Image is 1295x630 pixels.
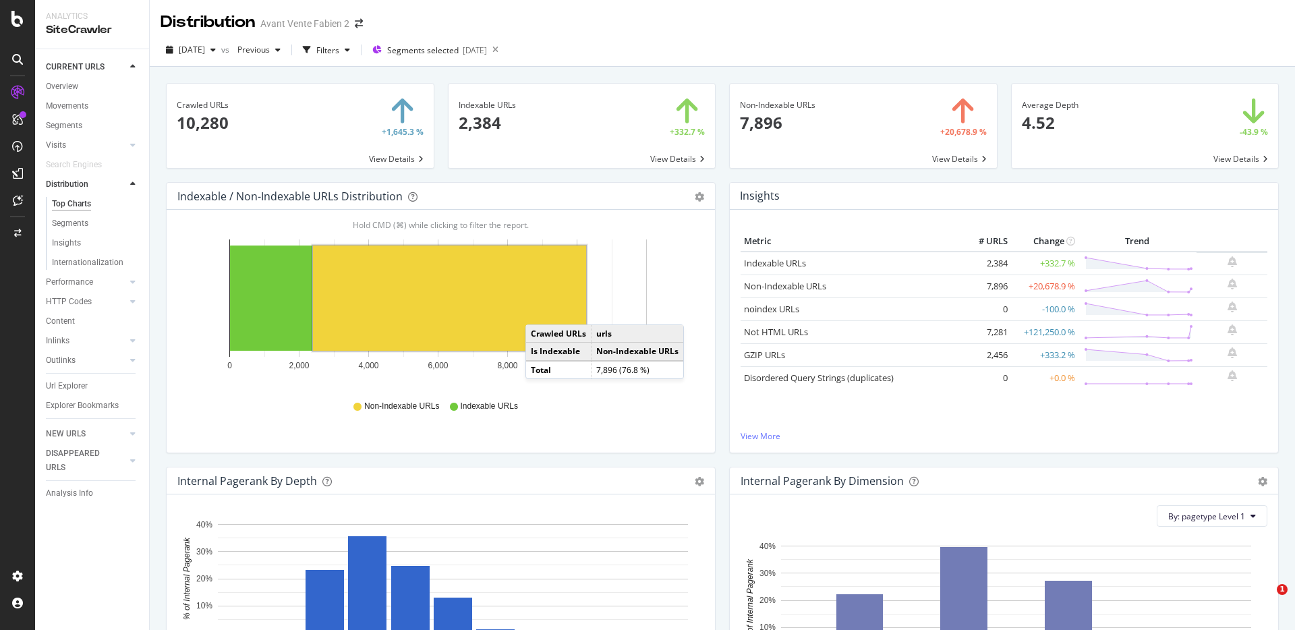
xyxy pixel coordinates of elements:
[227,361,232,370] text: 0
[46,295,126,309] a: HTTP Codes
[526,325,592,343] td: Crawled URLs
[46,314,140,328] a: Content
[46,427,126,441] a: NEW URLS
[46,22,138,38] div: SiteCrawler
[759,542,776,551] text: 40%
[52,236,81,250] div: Insights
[759,569,776,578] text: 30%
[1011,252,1078,275] td: +332.7 %
[232,44,270,55] span: Previous
[358,361,378,370] text: 4,000
[46,158,102,172] div: Search Engines
[1228,256,1237,267] div: bell-plus
[1228,347,1237,358] div: bell-plus
[297,39,355,61] button: Filters
[46,177,126,192] a: Distribution
[497,361,517,370] text: 8,000
[46,158,115,172] a: Search Engines
[46,314,75,328] div: Content
[177,474,317,488] div: Internal Pagerank by Depth
[46,486,93,500] div: Analysis Info
[196,602,212,611] text: 10%
[1011,297,1078,320] td: -100.0 %
[179,44,205,55] span: 2025 Sep. 12th
[52,197,140,211] a: Top Charts
[1011,366,1078,389] td: +0.0 %
[1011,231,1078,252] th: Change
[52,217,140,231] a: Segments
[46,447,114,475] div: DISAPPEARED URLS
[46,119,140,133] a: Segments
[196,547,212,556] text: 30%
[957,366,1011,389] td: 0
[46,334,69,348] div: Inlinks
[461,401,518,412] span: Indexable URLs
[177,231,699,388] div: A chart.
[52,256,140,270] a: Internationalization
[744,280,826,292] a: Non-Indexable URLs
[526,361,592,378] td: Total
[52,256,123,270] div: Internationalization
[744,372,894,384] a: Disordered Query Strings (duplicates)
[463,45,487,56] div: [DATE]
[741,231,957,252] th: Metric
[1078,231,1197,252] th: Trend
[46,138,126,152] a: Visits
[46,379,88,393] div: Url Explorer
[957,275,1011,297] td: 7,896
[592,361,684,378] td: 7,896 (76.8 %)
[428,361,448,370] text: 6,000
[46,80,78,94] div: Overview
[46,447,126,475] a: DISAPPEARED URLS
[46,379,140,393] a: Url Explorer
[232,39,286,61] button: Previous
[52,236,140,250] a: Insights
[46,60,105,74] div: CURRENT URLS
[355,19,363,28] div: arrow-right-arrow-left
[1011,275,1078,297] td: +20,678.9 %
[364,401,439,412] span: Non-Indexable URLs
[196,520,212,529] text: 40%
[1011,320,1078,343] td: +121,250.0 %
[957,231,1011,252] th: # URLS
[52,197,91,211] div: Top Charts
[46,334,126,348] a: Inlinks
[744,257,806,269] a: Indexable URLs
[46,60,126,74] a: CURRENT URLS
[221,44,232,55] span: vs
[46,295,92,309] div: HTTP Codes
[46,399,119,413] div: Explorer Bookmarks
[46,138,66,152] div: Visits
[46,275,126,289] a: Performance
[196,574,212,583] text: 20%
[46,427,86,441] div: NEW URLS
[526,343,592,361] td: Is Indexable
[46,275,93,289] div: Performance
[46,353,76,368] div: Outlinks
[957,343,1011,366] td: 2,456
[759,596,776,605] text: 20%
[695,477,704,486] div: gear
[46,99,88,113] div: Movements
[387,45,459,56] span: Segments selected
[52,217,88,231] div: Segments
[182,537,192,620] text: % of Internal Pagerank
[1011,343,1078,366] td: +333.2 %
[744,349,785,361] a: GZIP URLs
[1258,477,1267,486] div: gear
[46,353,126,368] a: Outlinks
[1277,584,1288,595] span: 1
[177,190,403,203] div: Indexable / Non-Indexable URLs Distribution
[46,177,88,192] div: Distribution
[741,474,904,488] div: Internal Pagerank By Dimension
[289,361,309,370] text: 2,000
[260,17,349,30] div: Avant Vente Fabien 2
[744,303,799,315] a: noindex URLs
[592,343,684,361] td: Non-Indexable URLs
[740,187,780,205] h4: Insights
[316,45,339,56] div: Filters
[1249,584,1282,617] iframe: Intercom live chat
[1168,511,1245,522] span: By: pagetype Level 1
[367,39,487,61] button: Segments selected[DATE]
[1228,370,1237,381] div: bell-plus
